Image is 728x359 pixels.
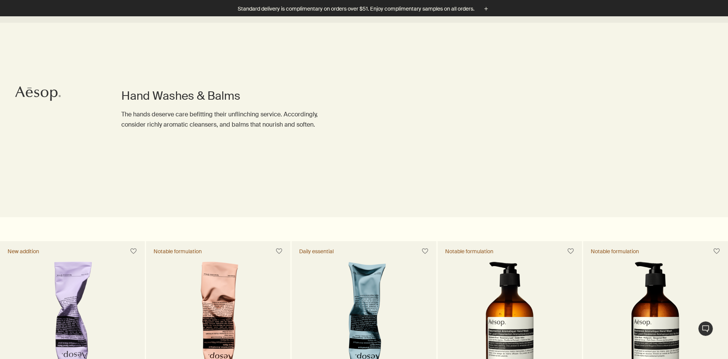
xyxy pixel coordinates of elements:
a: Aesop [13,84,63,105]
button: Save to cabinet [710,245,723,258]
svg: Aesop [15,86,61,101]
div: New addition [8,248,39,255]
button: Save to cabinet [418,245,432,258]
p: The hands deserve care befitting their unflinching service. Accordingly, consider richly aromatic... [121,109,334,130]
h1: Hand Washes & Balms [121,88,334,103]
button: Save to cabinet [127,245,140,258]
div: Notable formulation [445,248,493,255]
button: Save to cabinet [564,245,577,258]
button: Standard delivery is complimentary on orders over $51. Enjoy complimentary samples on all orders. [238,5,490,13]
button: Save to cabinet [272,245,286,258]
div: Daily essential [299,248,334,255]
div: Notable formulation [154,248,202,255]
p: Standard delivery is complimentary on orders over $51. Enjoy complimentary samples on all orders. [238,5,474,13]
div: Notable formulation [591,248,639,255]
button: Live Assistance [698,321,713,336]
